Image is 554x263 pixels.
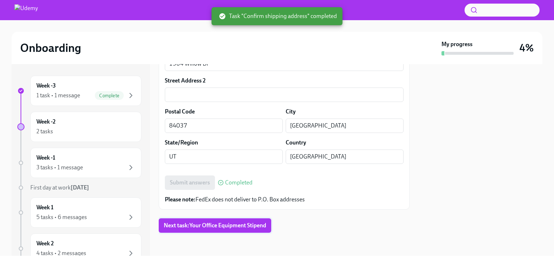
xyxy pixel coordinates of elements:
label: Street Address 2 [165,77,206,85]
div: 5 tasks • 6 messages [36,213,87,221]
a: First day at work[DATE] [17,184,141,192]
span: Task "Confirm shipping address" completed [219,12,337,20]
label: Country [286,139,306,147]
a: Week -22 tasks [17,112,141,142]
h6: Week -3 [36,82,56,90]
label: City [286,108,296,116]
strong: My progress [441,40,472,48]
span: Complete [95,93,124,98]
h6: Week -2 [36,118,56,126]
h6: Week 2 [36,240,54,248]
button: Next task:Your Office Equipment Stipend [159,218,271,233]
h3: 4% [519,41,534,54]
span: First day at work [30,184,89,191]
strong: [DATE] [71,184,89,191]
p: FedEx does not deliver to P.O. Box addresses [165,196,404,204]
a: Week -13 tasks • 1 message [17,148,141,178]
img: Udemy [14,4,38,16]
h2: Onboarding [20,41,81,55]
a: Week 15 tasks • 6 messages [17,197,141,228]
h6: Week 1 [36,204,53,211]
strong: Please note: [165,196,195,203]
a: Week -31 task • 1 messageComplete [17,76,141,106]
label: State/Region [165,139,198,147]
span: Completed [225,180,252,186]
div: 2 tasks [36,128,53,135]
div: 1 task • 1 message [36,92,80,99]
span: Next task : Your Office Equipment Stipend [164,222,266,229]
div: 4 tasks • 2 messages [36,249,86,257]
div: 3 tasks • 1 message [36,164,83,171]
label: Postal Code [165,108,195,116]
h6: Week -1 [36,154,55,162]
